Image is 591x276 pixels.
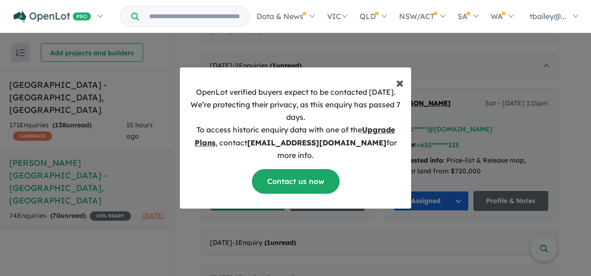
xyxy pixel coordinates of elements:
[195,125,395,147] u: Upgrade Plans
[396,73,404,92] span: ×
[252,169,340,194] a: Contact us now
[141,7,248,26] input: Try estate name, suburb, builder or developer
[13,11,91,23] img: Openlot PRO Logo White
[247,138,387,147] b: [EMAIL_ADDRESS][DOMAIN_NAME]
[530,12,566,21] span: tbailey@...
[187,86,404,162] p: OpenLot verified buyers expect to be contacted [DATE]. We’re protecting their privacy, as this en...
